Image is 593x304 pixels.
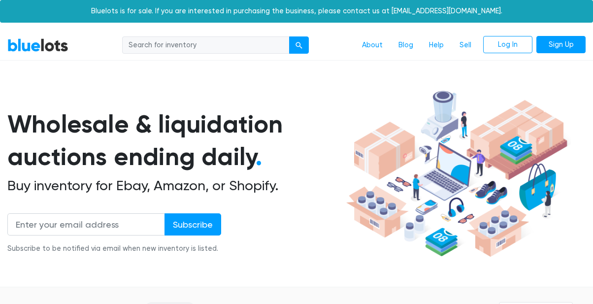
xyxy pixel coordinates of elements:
img: hero-ee84e7d0318cb26816c560f6b4441b76977f77a177738b4e94f68c95b2b83dbb.png [343,86,571,261]
a: Blog [391,36,421,55]
input: Search for inventory [122,36,290,54]
a: About [354,36,391,55]
a: Sell [452,36,479,55]
div: Subscribe to be notified via email when new inventory is listed. [7,243,221,254]
a: Log In [483,36,532,54]
input: Enter your email address [7,213,165,236]
a: BlueLots [7,38,68,52]
a: Sign Up [536,36,586,54]
h1: Wholesale & liquidation auctions ending daily [7,108,343,173]
span: . [256,142,262,171]
h2: Buy inventory for Ebay, Amazon, or Shopify. [7,177,343,194]
a: Help [421,36,452,55]
input: Subscribe [165,213,221,236]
